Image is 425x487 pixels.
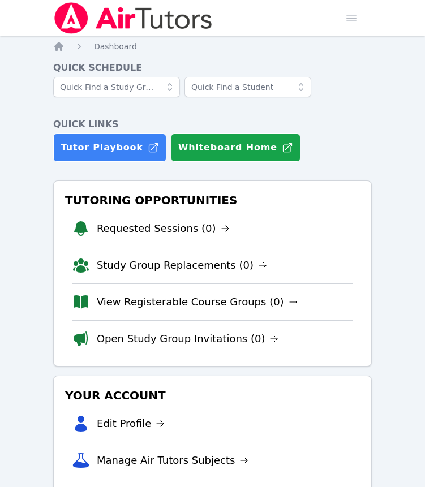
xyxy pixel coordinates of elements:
h4: Quick Schedule [53,61,372,75]
a: View Registerable Course Groups (0) [97,294,298,310]
h3: Tutoring Opportunities [63,190,362,210]
a: Dashboard [94,41,137,52]
span: Dashboard [94,42,137,51]
a: Study Group Replacements (0) [97,257,267,273]
h3: Your Account [63,385,362,406]
a: Tutor Playbook [53,133,166,162]
a: Manage Air Tutors Subjects [97,452,249,468]
h4: Quick Links [53,118,372,131]
img: Air Tutors [53,2,213,34]
a: Edit Profile [97,416,165,432]
input: Quick Find a Study Group [53,77,180,97]
a: Requested Sessions (0) [97,221,230,236]
a: Open Study Group Invitations (0) [97,331,279,347]
input: Quick Find a Student [184,77,311,97]
button: Whiteboard Home [171,133,300,162]
nav: Breadcrumb [53,41,372,52]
